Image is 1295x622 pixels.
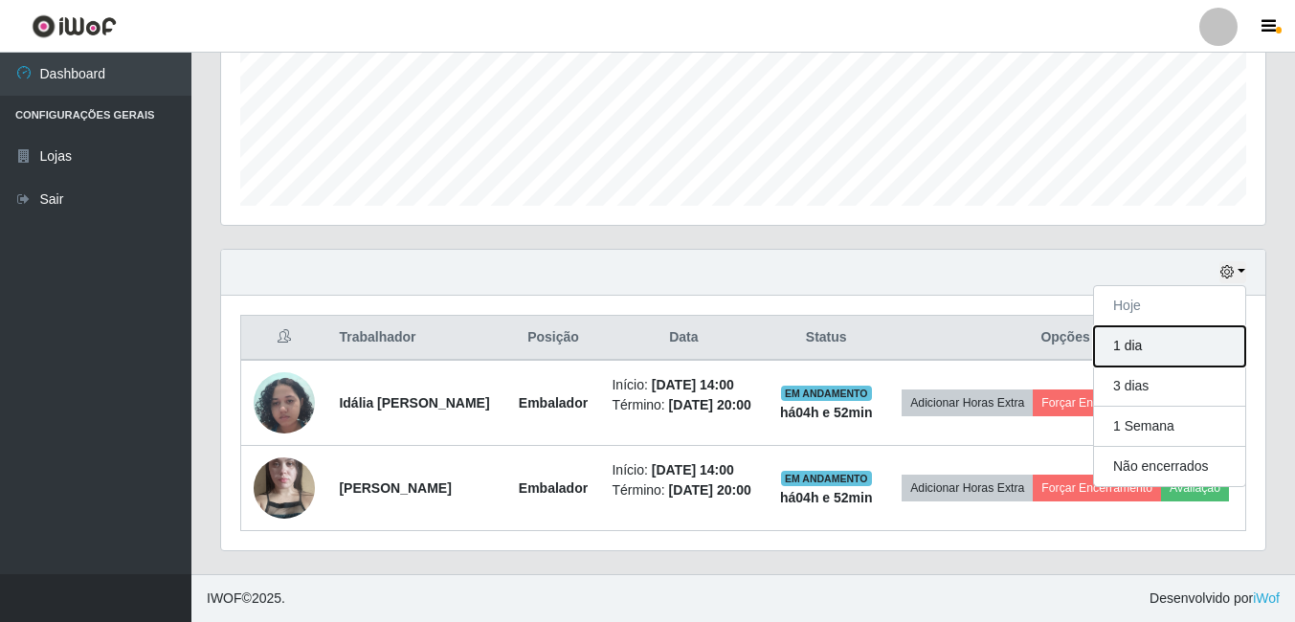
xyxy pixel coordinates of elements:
span: EM ANDAMENTO [781,471,872,486]
button: Forçar Encerramento [1033,475,1161,501]
button: Forçar Encerramento [1033,389,1161,416]
li: Início: [612,460,755,480]
strong: há 04 h e 52 min [780,405,873,420]
time: [DATE] 14:00 [652,377,734,392]
button: Não encerrados [1094,447,1245,486]
strong: há 04 h e 52 min [780,490,873,505]
th: Trabalhador [327,316,505,361]
button: 3 dias [1094,367,1245,407]
img: 1745763746642.jpeg [254,362,315,443]
th: Opções [885,316,1245,361]
strong: [PERSON_NAME] [339,480,451,496]
th: Data [600,316,767,361]
strong: Embalador [519,395,588,411]
button: Hoje [1094,286,1245,326]
time: [DATE] 14:00 [652,462,734,478]
img: 1747227307483.jpeg [254,433,315,543]
button: Avaliação [1161,475,1229,501]
strong: Embalador [519,480,588,496]
button: Adicionar Horas Extra [902,389,1033,416]
strong: Idália [PERSON_NAME] [339,395,489,411]
img: CoreUI Logo [32,14,117,38]
span: © 2025 . [207,589,285,609]
time: [DATE] 20:00 [669,397,751,412]
li: Término: [612,395,755,415]
button: 1 dia [1094,326,1245,367]
span: Desenvolvido por [1150,589,1280,609]
span: IWOF [207,590,242,606]
span: EM ANDAMENTO [781,386,872,401]
button: Adicionar Horas Extra [902,475,1033,501]
th: Status [767,316,885,361]
li: Término: [612,480,755,500]
li: Início: [612,375,755,395]
button: 1 Semana [1094,407,1245,447]
time: [DATE] 20:00 [669,482,751,498]
a: iWof [1253,590,1280,606]
th: Posição [506,316,601,361]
